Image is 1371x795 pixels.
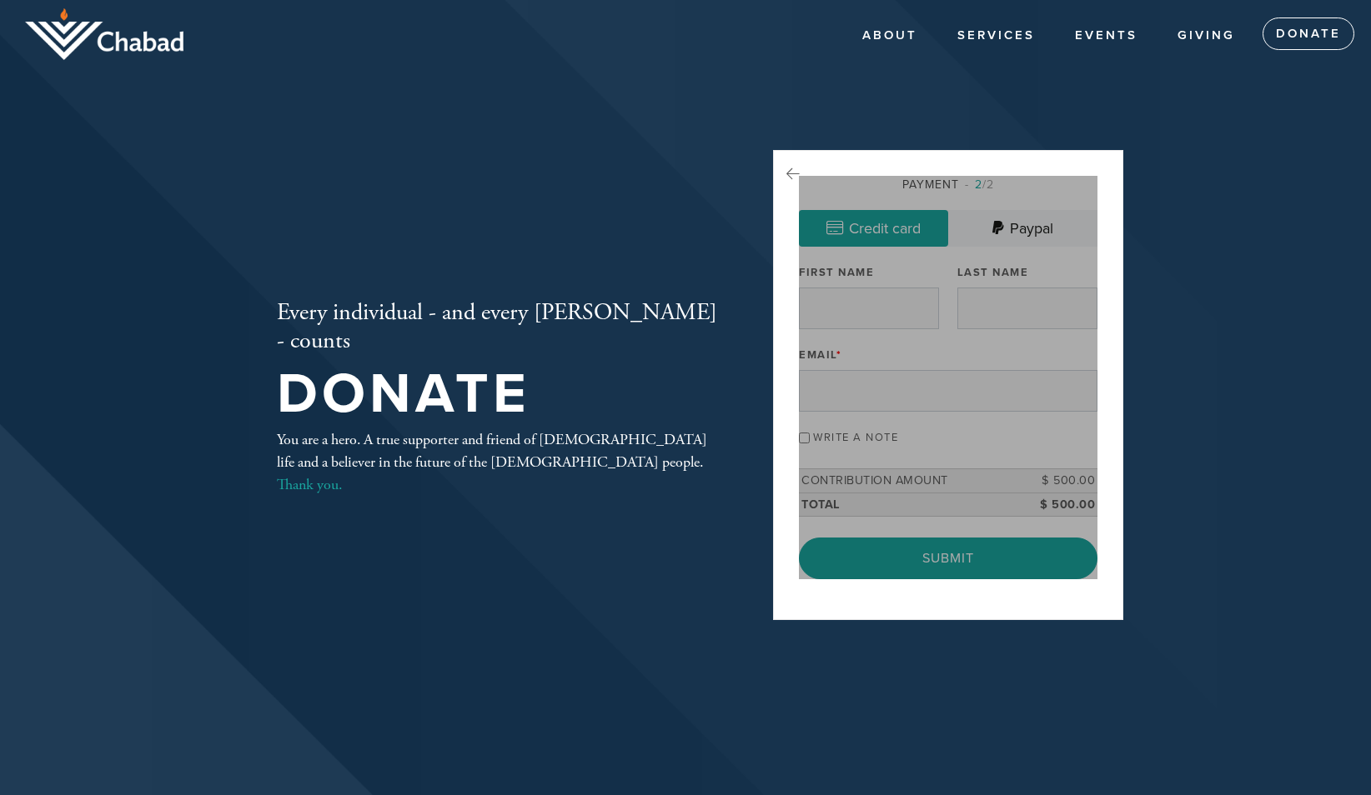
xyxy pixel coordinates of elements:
[25,8,183,60] img: logo_half.png
[277,475,342,494] a: Thank you.
[1062,20,1150,52] a: Events
[277,367,719,422] h1: Donate
[277,428,719,496] div: You are a hero. A true supporter and friend of [DEMOGRAPHIC_DATA] life and a believer in the futu...
[1263,17,1354,51] a: Donate
[1165,20,1248,52] a: Giving
[277,299,719,355] h2: Every individual - and every [PERSON_NAME] - counts
[850,20,930,52] a: About
[945,20,1047,52] a: Services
